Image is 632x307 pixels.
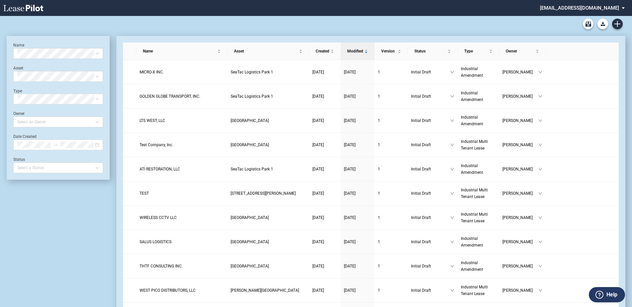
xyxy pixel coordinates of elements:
span: WEST PICO DISTRIBUTORS, LLC [140,288,196,293]
label: Help [606,290,617,299]
a: SALUS LOGISTICS [140,239,224,245]
th: Status [408,43,458,60]
a: [DATE] [344,190,371,197]
span: Type [464,48,488,54]
a: Industrial Amendment [461,259,496,273]
span: Initial Draft [411,142,450,148]
span: Asset [234,48,298,54]
span: Test Company, Inc. [140,143,173,147]
a: [GEOGRAPHIC_DATA] [231,214,306,221]
span: SeaTac Logistics Park 1 [231,70,273,74]
a: [PERSON_NAME][GEOGRAPHIC_DATA] [231,287,306,294]
span: Industrial Multi Tenant Lease [461,139,488,151]
a: 1 [378,190,404,197]
a: Industrial Multi Tenant Lease [461,284,496,297]
a: 1 [378,239,404,245]
th: Created [309,43,341,60]
span: 1 [378,288,380,293]
span: [DATE] [312,94,324,99]
a: [DATE] [344,93,371,100]
a: [DATE] [344,117,371,124]
a: Industrial Amendment [461,235,496,249]
span: Initial Draft [411,117,450,124]
span: Owner [506,48,534,54]
th: Name [136,43,227,60]
span: Initial Draft [411,190,450,197]
span: down [450,167,454,171]
a: MICRO-X INC. [140,69,224,75]
span: down [538,264,542,268]
span: 1 [378,264,380,268]
span: 1 [378,70,380,74]
span: Industrial Amendment [461,260,483,272]
a: THTF CONSULTING INC. [140,263,224,269]
span: down [450,143,454,147]
span: Initial Draft [411,214,450,221]
span: down [538,143,542,147]
span: Dupont Industrial Center [231,215,269,220]
th: Owner [499,43,546,60]
span: ATI RESTORATION, LLC [140,167,180,171]
span: down [450,288,454,292]
span: Vernon Business Park [231,288,299,293]
a: 1 [378,142,404,148]
a: [DATE] [344,239,371,245]
span: THTF CONSULTING INC. [140,264,183,268]
span: Industrial Amendment [461,115,483,126]
span: Kato Business Center [231,118,269,123]
a: WEST PICO DISTRIBUTORS, LLC [140,287,224,294]
a: [DATE] [312,166,337,172]
button: Download Blank Form [597,19,608,29]
a: 1 [378,214,404,221]
span: [DATE] [312,240,324,244]
span: down [450,264,454,268]
span: Initial Draft [411,93,450,100]
span: down [538,191,542,195]
a: [DATE] [344,287,371,294]
span: Created [316,48,329,54]
span: [DATE] [344,191,356,196]
span: 1 [378,191,380,196]
a: 1 [378,287,404,294]
a: [GEOGRAPHIC_DATA] [231,239,306,245]
a: Industrial Amendment [461,65,496,79]
span: Name [143,48,216,54]
label: Name [13,43,24,48]
span: Industrial Multi Tenant Lease [461,188,488,199]
a: SeaTac Logistics Park 1 [231,69,306,75]
span: [DATE] [344,94,356,99]
label: Asset [13,66,23,70]
a: [DATE] [312,117,337,124]
span: [DATE] [344,70,356,74]
span: down [538,240,542,244]
span: down [450,191,454,195]
a: TEST [140,190,224,197]
a: Create new document [612,19,623,29]
span: [DATE] [312,143,324,147]
a: [DATE] [312,69,337,75]
span: Status [414,48,446,54]
span: down [538,216,542,220]
span: [PERSON_NAME] [502,166,538,172]
a: [DATE] [344,142,371,148]
span: down [538,70,542,74]
span: [DATE] [344,143,356,147]
a: Archive [583,19,593,29]
span: LTS WEST, LLC [140,118,165,123]
a: Industrial Multi Tenant Lease [461,211,496,224]
a: [DATE] [344,214,371,221]
a: [DATE] [312,214,337,221]
span: 100 Anderson Avenue [231,191,296,196]
a: [DATE] [312,190,337,197]
a: Industrial Amendment [461,114,496,127]
span: to [53,143,58,147]
span: [DATE] [312,118,324,123]
span: MICRO-X INC. [140,70,164,74]
span: [DATE] [344,118,356,123]
span: Kato Business Center [231,264,269,268]
span: Initial Draft [411,239,450,245]
label: Owner [13,111,25,116]
span: Ontario Pacific Business Center [231,240,269,244]
span: swap-right [53,143,58,147]
span: 1 [378,143,380,147]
